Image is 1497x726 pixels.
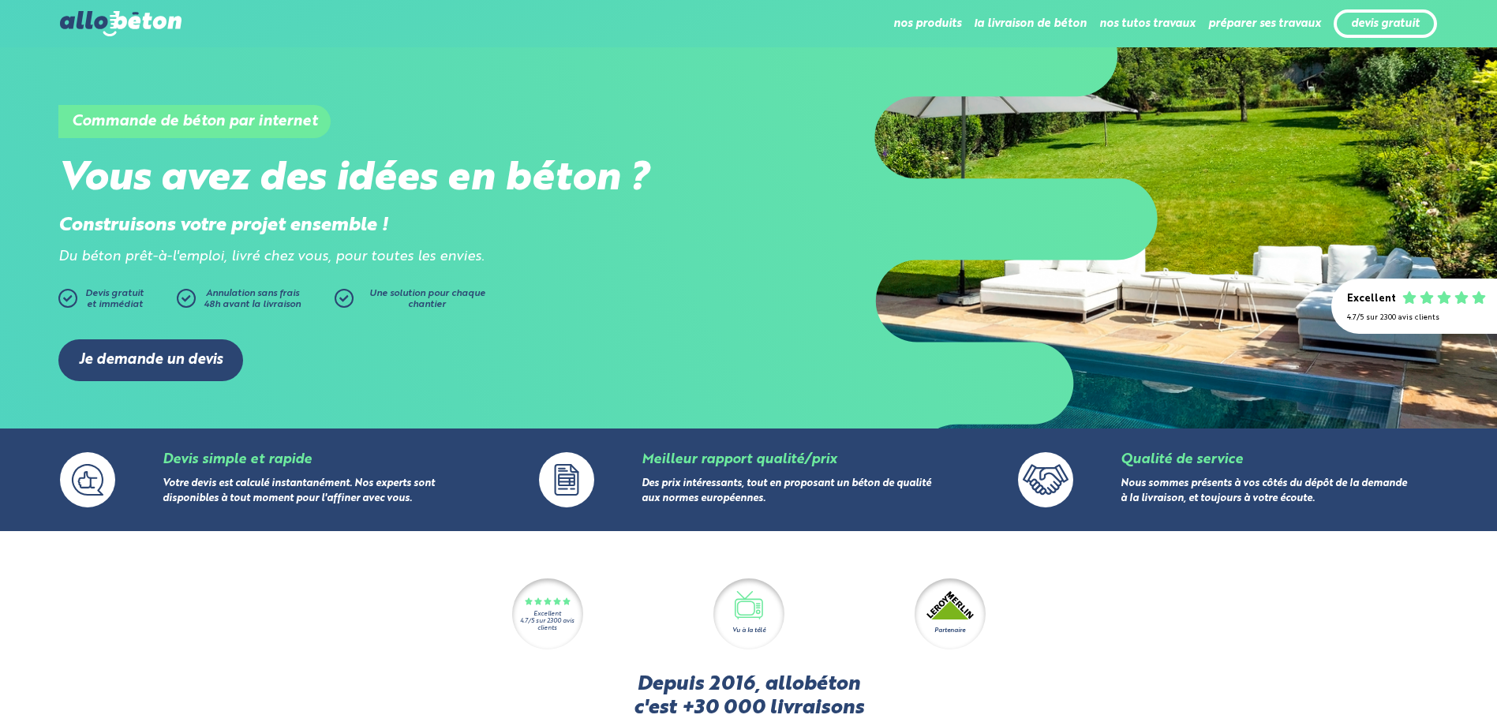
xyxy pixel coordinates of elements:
span: Annulation sans frais 48h avant la livraison [204,289,301,309]
a: Devis simple et rapide [163,453,312,466]
span: Une solution pour chaque chantier [369,289,485,309]
div: 4.7/5 sur 2300 avis clients [512,618,583,632]
li: préparer ses travaux [1208,5,1321,43]
span: Devis gratuit et immédiat [85,289,144,309]
div: Vu à la télé [732,626,765,635]
a: Votre devis est calculé instantanément. Nos experts sont disponibles à tout moment pour l'affiner... [163,479,435,504]
a: Meilleur rapport qualité/prix [642,453,836,466]
li: la livraison de béton [974,5,1087,43]
i: Du béton prêt-à-l'emploi, livré chez vous, pour toutes les envies. [58,250,485,264]
div: 4.7/5 sur 2300 avis clients [1347,313,1481,322]
img: allobéton [60,11,182,36]
h1: Commande de béton par internet [58,105,331,138]
div: Excellent [533,611,561,618]
a: devis gratuit [1351,17,1420,31]
strong: Construisons votre projet ensemble ! [58,216,388,235]
a: Des prix intéressants, tout en proposant un béton de qualité aux normes européennes. [642,479,931,504]
a: Annulation sans frais48h avant la livraison [177,289,335,316]
a: Qualité de service [1121,453,1243,466]
a: Nous sommes présents à vos côtés du dépôt de la demande à la livraison, et toujours à votre écoute. [1121,479,1407,504]
li: nos tutos travaux [1099,5,1196,43]
li: nos produits [893,5,961,43]
a: Devis gratuitet immédiat [58,289,169,316]
a: Une solution pour chaque chantier [335,289,492,316]
div: Partenaire [934,626,965,635]
a: Je demande un devis [58,339,243,381]
h2: Vous avez des idées en béton ? [58,156,748,203]
div: Excellent [1347,294,1396,305]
